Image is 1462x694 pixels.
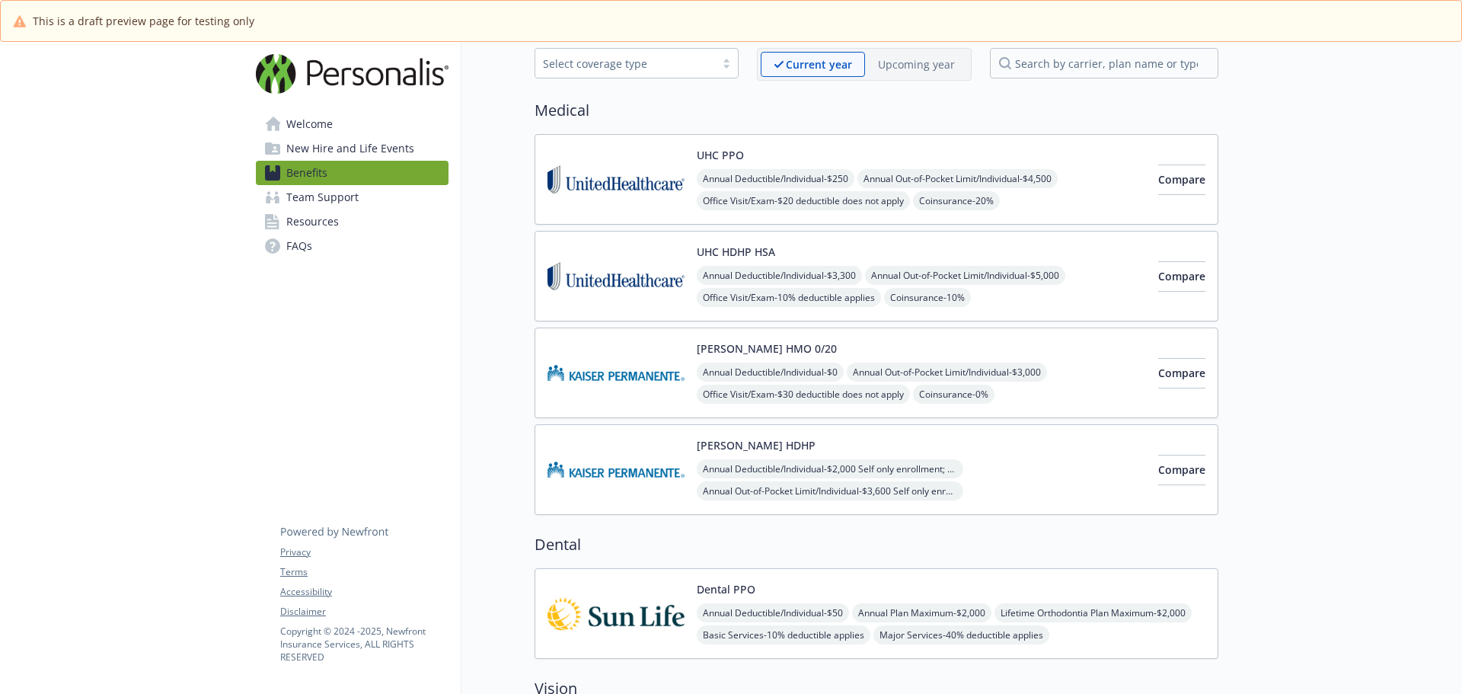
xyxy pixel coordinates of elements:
span: Annual Plan Maximum - $2,000 [852,603,991,622]
span: Office Visit/Exam - $30 deductible does not apply [697,385,910,404]
button: UHC HDHP HSA [697,244,775,260]
span: Compare [1158,462,1205,477]
img: Kaiser Permanente Insurance Company carrier logo [547,437,685,502]
span: Annual Deductible/Individual - $50 [697,603,849,622]
span: Office Visit/Exam - 10% deductible applies [697,288,881,307]
a: Benefits [256,161,448,185]
a: Terms [280,565,448,579]
span: Annual Deductible/Individual - $2,000 Self only enrollment; $3,300 for any one member within a fa... [697,459,963,478]
span: Annual Deductible/Individual - $0 [697,363,844,382]
span: Annual Out-of-Pocket Limit/Individual - $4,500 [857,169,1058,188]
span: Annual Deductible/Individual - $250 [697,169,854,188]
span: Office Visit/Exam - $20 deductible does not apply [697,191,910,210]
span: Team Support [286,185,359,209]
a: Accessibility [280,585,448,599]
span: Coinsurance - 20% [913,191,1000,210]
a: New Hire and Life Events [256,136,448,161]
button: Dental PPO [697,581,755,597]
a: Welcome [256,112,448,136]
button: Compare [1158,358,1205,389]
span: Annual Out-of-Pocket Limit/Individual - $3,000 [847,363,1047,382]
button: Compare [1158,261,1205,292]
a: Resources [256,209,448,234]
span: Compare [1158,172,1205,187]
span: Major Services - 40% deductible applies [873,625,1049,644]
span: New Hire and Life Events [286,136,414,161]
img: Sun Life Financial carrier logo [547,581,685,646]
span: FAQs [286,234,312,258]
span: This is a draft preview page for testing only [33,13,254,29]
span: Resources [286,209,339,234]
img: Kaiser Permanente Insurance Company carrier logo [547,341,685,405]
span: Annual Deductible/Individual - $3,300 [697,266,862,285]
h2: Medical [535,99,1218,122]
span: Lifetime Orthodontia Plan Maximum - $2,000 [994,603,1192,622]
span: Welcome [286,112,333,136]
span: Coinsurance - 0% [913,385,994,404]
p: Current year [786,56,852,72]
div: Select coverage type [543,56,707,72]
a: Disclaimer [280,605,448,619]
button: Compare [1158,165,1205,195]
span: Compare [1158,269,1205,283]
p: Copyright © 2024 - 2025 , Newfront Insurance Services, ALL RIGHTS RESERVED [280,625,448,664]
input: search by carrier, plan name or type [990,48,1218,78]
img: United Healthcare Insurance Company carrier logo [547,147,685,212]
p: Upcoming year [878,56,955,72]
span: Basic Services - 10% deductible applies [697,625,870,644]
a: FAQs [256,234,448,258]
button: Compare [1158,455,1205,485]
span: Compare [1158,366,1205,380]
button: [PERSON_NAME] HDHP [697,437,816,453]
span: Annual Out-of-Pocket Limit/Individual - $5,000 [865,266,1065,285]
h2: Dental [535,533,1218,556]
img: United Healthcare Insurance Company carrier logo [547,244,685,309]
button: UHC PPO [697,147,744,163]
span: Benefits [286,161,327,185]
button: [PERSON_NAME] HMO 0/20 [697,341,837,357]
span: Annual Out-of-Pocket Limit/Individual - $3,600 Self only enrollment; $3,600 for any one member wi... [697,481,963,501]
span: Coinsurance - 10% [884,288,971,307]
a: Privacy [280,545,448,559]
a: Team Support [256,185,448,209]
